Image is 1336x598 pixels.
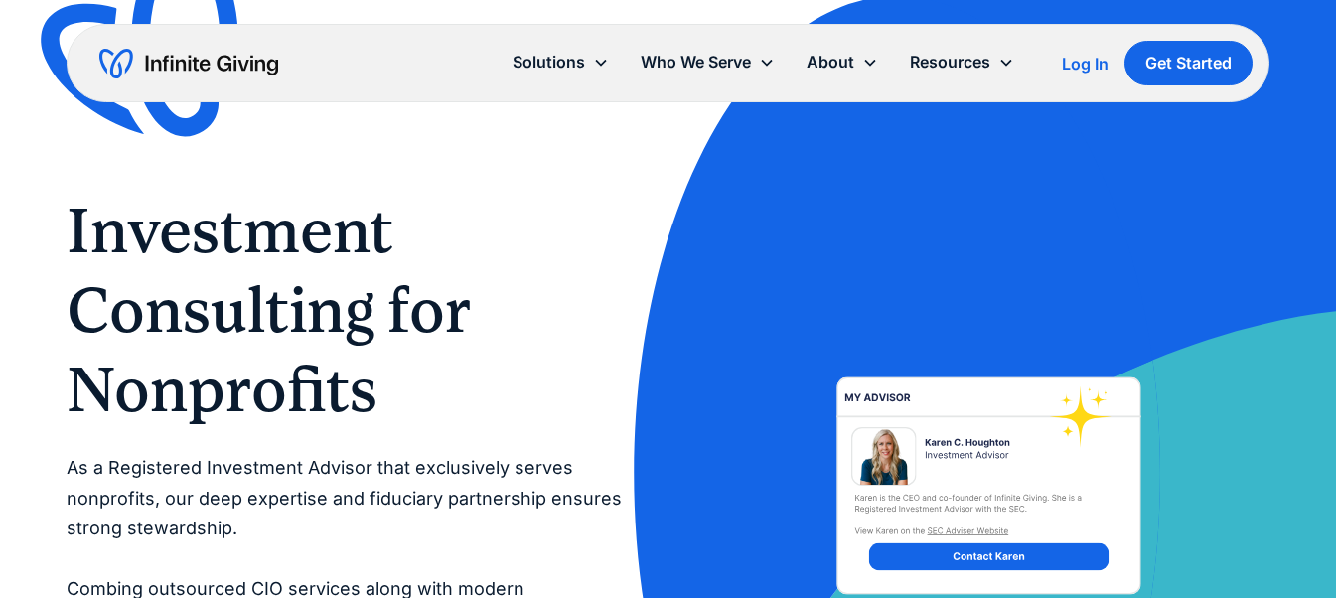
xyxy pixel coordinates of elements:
a: Log In [1062,52,1109,75]
div: Solutions [497,41,625,83]
div: Resources [910,49,990,75]
a: home [99,48,278,79]
div: Log In [1062,56,1109,72]
h1: Investment Consulting for Nonprofits [67,191,628,429]
div: Who We Serve [641,49,751,75]
div: Resources [894,41,1030,83]
div: About [791,41,894,83]
a: Get Started [1124,41,1253,85]
div: Solutions [513,49,585,75]
div: Who We Serve [625,41,791,83]
div: About [807,49,854,75]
